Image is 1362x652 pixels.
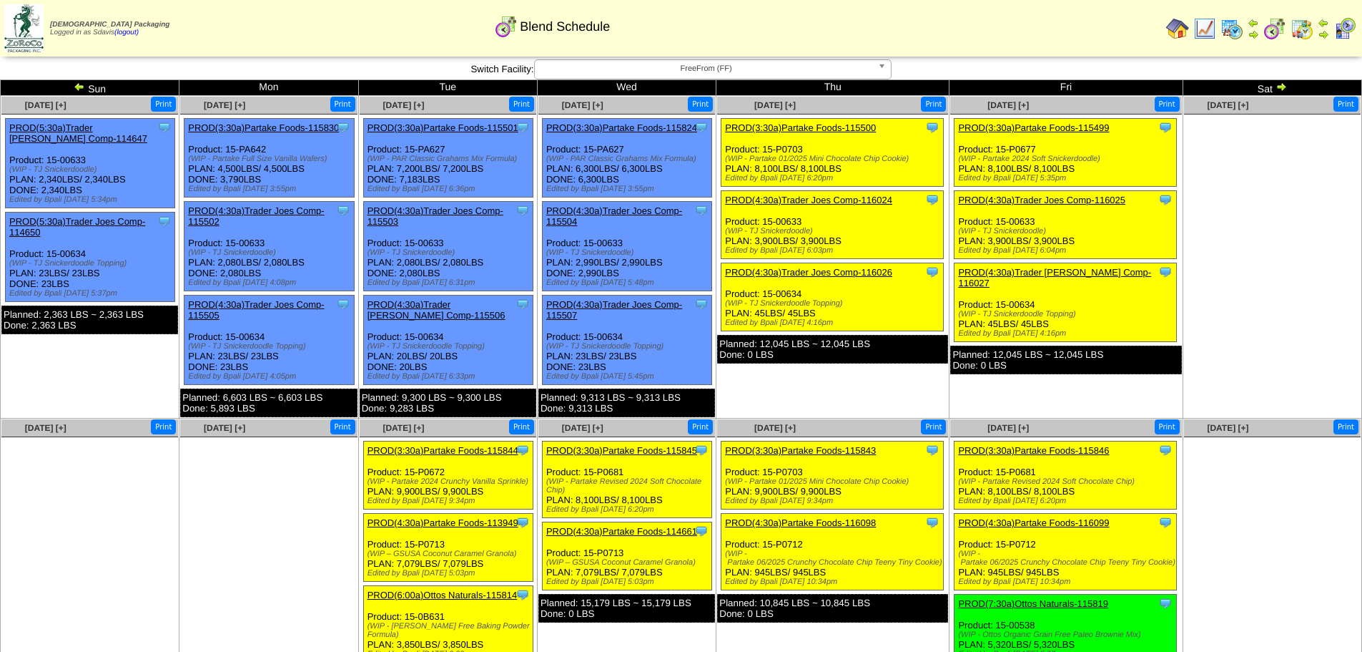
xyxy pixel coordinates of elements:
td: Sun [1,80,179,96]
div: Product: 15-00634 PLAN: 20LBS / 20LBS DONE: 20LBS [363,296,533,385]
td: Sat [1183,80,1361,96]
span: [DEMOGRAPHIC_DATA] Packaging [50,21,169,29]
div: (WIP - TJ Snickerdoodle) [546,248,711,257]
img: arrowleft.gif [74,81,85,92]
button: Print [509,97,534,112]
span: [DATE] [+] [754,100,796,110]
a: (logout) [114,29,139,37]
a: [DATE] [+] [987,100,1029,110]
img: Tooltip [515,120,530,135]
a: PROD(5:30a)Trader [PERSON_NAME] Comp-114647 [9,122,147,144]
a: PROD(3:30a)Partake Foods-115500 [725,122,876,133]
a: [DATE] [+] [987,423,1029,433]
div: (WIP - Partake Revised 2024 Soft Chocolate Chip) [546,477,711,495]
span: [DATE] [+] [204,100,245,110]
div: (WIP - TJ Snickerdoodle) [9,165,174,174]
a: [DATE] [+] [204,423,245,433]
img: Tooltip [336,203,350,218]
div: Product: 15-P0672 PLAN: 9,900LBS / 9,900LBS [363,442,533,510]
div: (WIP - PAR Classic Grahams Mix Formula) [546,155,711,163]
a: PROD(3:30a)Partake Foods-115845 [546,445,697,456]
img: Tooltip [694,524,709,538]
div: Edited by Bpali [DATE] 6:36pm [367,185,533,193]
a: PROD(4:30a)Partake Foods-114661 [546,526,697,537]
div: Planned: 10,845 LBS ~ 10,845 LBS Done: 0 LBS [717,594,948,623]
div: Edited by Bpali [DATE] 9:34pm [725,497,942,505]
div: (WIP - TJ Snickerdoodle Topping) [546,342,711,351]
img: Tooltip [336,120,350,135]
img: Tooltip [694,203,709,218]
img: calendarprod.gif [1220,17,1243,40]
div: (WIP ‐ Partake 06/2025 Crunchy Chocolate Chip Teeny Tiny Cookie) [958,550,1175,567]
div: Edited by Bpali [DATE] 6:20pm [725,174,942,183]
div: Product: 15-00633 PLAN: 2,340LBS / 2,340LBS DONE: 2,340LBS [6,119,175,208]
div: Product: 15-P0713 PLAN: 7,079LBS / 7,079LBS [363,514,533,582]
button: Print [1333,419,1358,434]
a: PROD(3:30a)Partake Foods-115824 [546,122,697,133]
div: Edited by Bpali [DATE] 9:34pm [367,497,533,505]
div: (WIP - TJ Snickerdoodle Topping) [188,342,353,351]
img: Tooltip [515,297,530,311]
a: PROD(7:30a)Ottos Naturals-115819 [958,598,1108,609]
a: PROD(5:30a)Trader Joes Comp-114650 [9,216,145,238]
button: Print [1155,419,1180,434]
a: [DATE] [+] [754,423,796,433]
button: Print [330,419,355,434]
div: (WIP - Ottos Organic Grain Free Paleo Brownie Mix) [958,631,1175,639]
span: Blend Schedule [520,19,610,34]
img: Tooltip [694,120,709,135]
a: PROD(4:30a)Partake Foods-116098 [725,517,876,528]
td: Thu [716,80,949,96]
div: Planned: 9,300 LBS ~ 9,300 LBS Done: 9,283 LBS [360,389,536,417]
button: Print [1333,97,1358,112]
a: [DATE] [+] [1207,423,1248,433]
span: [DATE] [+] [562,100,603,110]
div: Product: 15-P0677 PLAN: 8,100LBS / 8,100LBS [954,119,1176,187]
img: line_graph.gif [1193,17,1216,40]
div: Product: 15-P0703 PLAN: 9,900LBS / 9,900LBS [721,442,943,510]
div: Edited by Bpali [DATE] 4:08pm [188,278,353,287]
div: Edited by Bpali [DATE] 4:05pm [188,372,353,381]
div: (WIP - TJ Snickerdoodle) [367,248,533,257]
div: (WIP - TJ Snickerdoodle Topping) [367,342,533,351]
div: Edited by Bpali [DATE] 6:20pm [546,505,711,514]
div: Edited by Bpali [DATE] 6:03pm [725,246,942,255]
div: Edited by Bpali [DATE] 10:34pm [725,578,942,586]
a: [DATE] [+] [25,423,66,433]
a: PROD(4:30a)Trader Joes Comp-115503 [367,205,503,227]
div: Product: 15-00633 PLAN: 3,900LBS / 3,900LBS [721,191,943,259]
div: (WIP - TJ Snickerdoodle) [958,227,1175,235]
a: PROD(3:30a)Partake Foods-115499 [958,122,1109,133]
a: PROD(6:00a)Ottos Naturals-115814 [367,590,518,600]
div: Product: 15-P0712 PLAN: 945LBS / 945LBS [954,514,1176,590]
div: (WIP ‐ Partake 06/2025 Crunchy Chocolate Chip Teeny Tiny Cookie) [725,550,942,567]
img: calendarblend.gif [495,15,518,38]
span: [DATE] [+] [25,100,66,110]
a: PROD(4:30a)Trader Joes Comp-115504 [546,205,682,227]
span: [DATE] [+] [562,423,603,433]
div: Edited by Bpali [DATE] 6:33pm [367,372,533,381]
div: Product: 15-PA642 PLAN: 4,500LBS / 4,500LBS DONE: 3,790LBS [184,119,354,198]
img: calendarcustomer.gif [1333,17,1356,40]
span: [DATE] [+] [383,100,424,110]
span: Logged in as Sdavis [50,21,169,37]
img: Tooltip [925,120,939,135]
button: Print [151,419,176,434]
span: FreeFrom (FF) [541,60,872,77]
div: Edited by Bpali [DATE] 6:31pm [367,278,533,287]
a: [DATE] [+] [1207,100,1248,110]
div: Product: 15-PA627 PLAN: 6,300LBS / 6,300LBS DONE: 6,300LBS [542,119,711,198]
img: calendarblend.gif [1263,17,1286,40]
div: (WIP - Partake 01/2025 Mini Chocolate Chip Cookie) [725,155,942,163]
img: Tooltip [1158,265,1173,279]
img: arrowright.gif [1275,81,1287,92]
img: Tooltip [925,193,939,207]
img: Tooltip [157,214,172,228]
img: Tooltip [694,297,709,311]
